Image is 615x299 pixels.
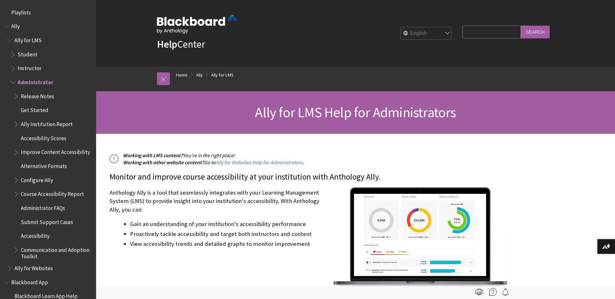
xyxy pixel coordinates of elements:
a: Home [176,71,188,79]
span: Accessibility Scores [21,133,66,141]
nav: Book outline for Anthology Ally Help [4,21,92,274]
span: Release Notes [21,91,54,100]
a: Ally for Websites Help for Administrators [216,159,303,166]
a: Ally for LMS [211,71,234,79]
span: Course Accessibility Report [21,189,84,198]
span: Student [18,49,37,58]
img: Print [475,288,483,296]
span: Accessibility [21,231,50,239]
strong: Help [157,38,177,51]
span: Get Started [21,105,48,114]
span: Ally for LMS Help for Administrators [255,103,456,121]
span: Ally for LMS [14,35,42,44]
img: Follow this page [502,288,509,296]
a: Ally [196,71,203,79]
span: Blackboard App [11,277,48,286]
span: Instructor [18,63,41,72]
img: Blackboard by Anthology [157,15,237,34]
span: Communication and Adoption Toolkit [21,245,92,260]
select: Site Language Selector [401,27,452,40]
li: Proactively tackle accessibility and target both instructors and content [130,230,507,238]
li: View accessibility trends and detailed graphs to monitor improvement [130,239,507,248]
span: Ally for Websites [14,263,53,271]
span: Ally Institution Report [21,119,73,127]
p: Monitor and improve course accessibility at your institution with Anthology Ally. [110,171,507,183]
span: Improve Content Accessibility [21,147,90,156]
input: Search [521,26,550,38]
span: Administrator FAQs [21,203,65,211]
p: Anthology Ally is a tool that seamlessly integrates with your Learning Management System (LMS) to... [110,189,507,214]
li: Gain an understanding of your institution's accessibility performance [130,220,507,229]
img: More help [489,288,497,296]
span: Working with other website content? [123,159,204,166]
p: You're in the right place! Go to . [110,152,507,166]
nav: Book outline for Playlists [4,7,92,18]
span: Administrator [18,77,53,85]
span: Playlists [11,7,31,16]
span: Alternative Formats [21,161,67,169]
span: Working with LMS content? [123,152,183,158]
span: Submit Support Cases [21,217,73,225]
a: HelpCenter [157,38,205,51]
span: Ally [11,21,20,30]
span: Configure Ally [21,175,53,183]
